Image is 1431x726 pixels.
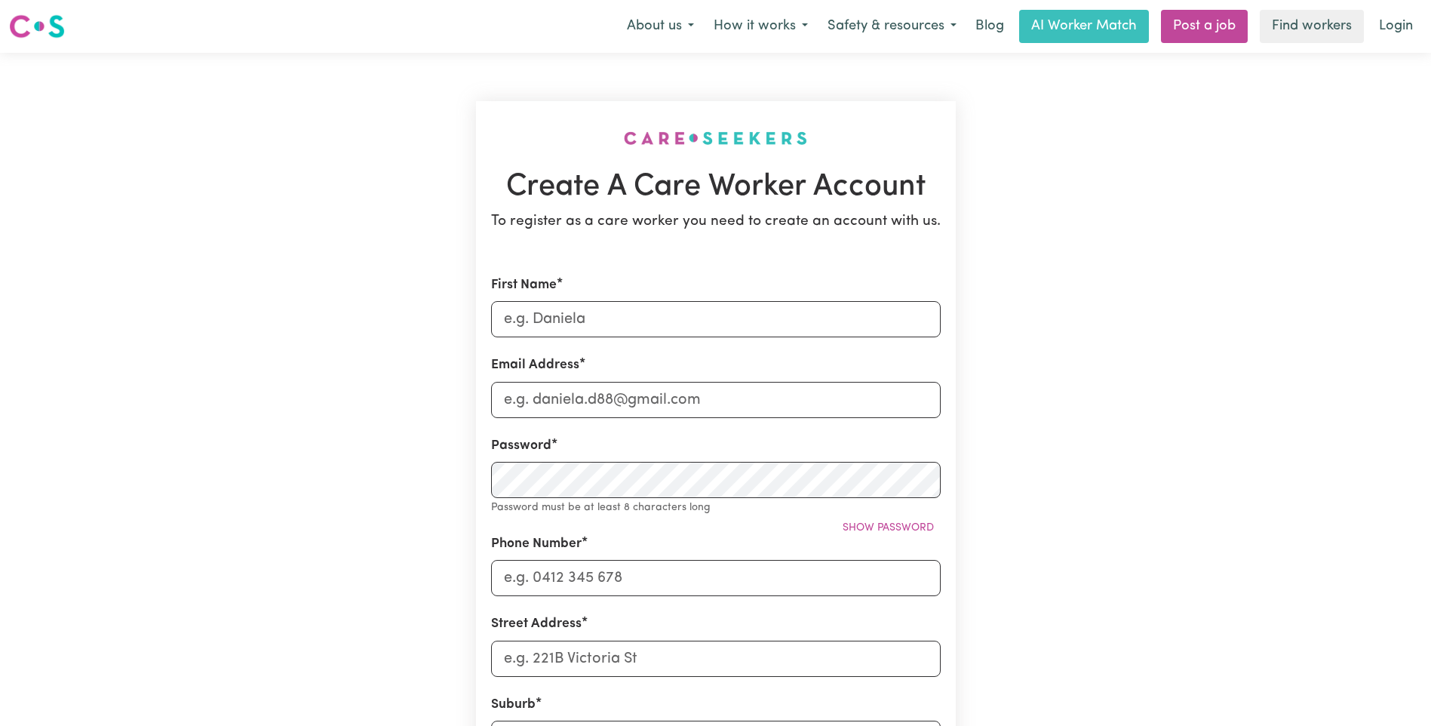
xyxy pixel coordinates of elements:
a: Careseekers logo [9,9,65,44]
label: Suburb [491,695,536,715]
img: Careseekers logo [9,13,65,40]
label: First Name [491,275,557,295]
a: Login [1370,10,1422,43]
button: Show password [836,516,941,540]
label: Password [491,436,551,456]
input: e.g. 221B Victoria St [491,641,941,677]
a: Blog [966,10,1013,43]
a: Find workers [1260,10,1364,43]
button: How it works [704,11,818,42]
input: e.g. daniela.d88@gmail.com [491,382,941,418]
span: Show password [843,522,934,534]
a: AI Worker Match [1019,10,1149,43]
input: e.g. 0412 345 678 [491,560,941,596]
input: e.g. Daniela [491,301,941,337]
a: Post a job [1161,10,1248,43]
p: To register as a care worker you need to create an account with us. [491,211,941,233]
label: Phone Number [491,534,582,554]
small: Password must be at least 8 characters long [491,502,711,513]
label: Street Address [491,614,582,634]
button: Safety & resources [818,11,966,42]
label: Email Address [491,355,579,375]
button: About us [617,11,704,42]
h1: Create A Care Worker Account [491,169,941,205]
